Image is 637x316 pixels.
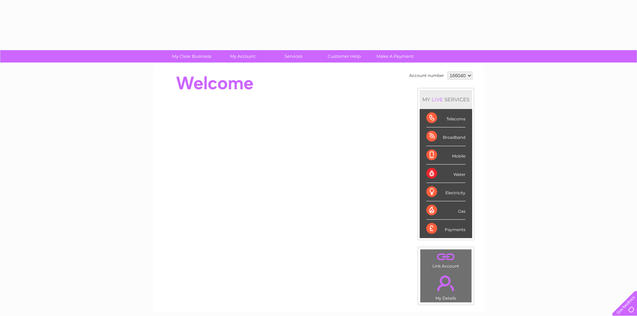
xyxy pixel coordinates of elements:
[426,165,465,183] div: Water
[422,251,470,263] a: .
[408,70,446,81] td: Account number
[420,90,472,109] div: MY SERVICES
[422,272,470,295] a: .
[367,50,423,63] a: Make A Payment
[426,146,465,165] div: Mobile
[426,183,465,201] div: Electricity
[420,249,472,270] td: Link Account
[426,109,465,127] div: Telecoms
[317,50,372,63] a: Customer Help
[420,270,472,303] td: My Details
[426,220,465,238] div: Payments
[426,201,465,220] div: Gas
[430,96,444,103] div: LIVE
[215,50,270,63] a: My Account
[426,127,465,146] div: Broadband
[266,50,321,63] a: Services
[164,50,219,63] a: My Clear Business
